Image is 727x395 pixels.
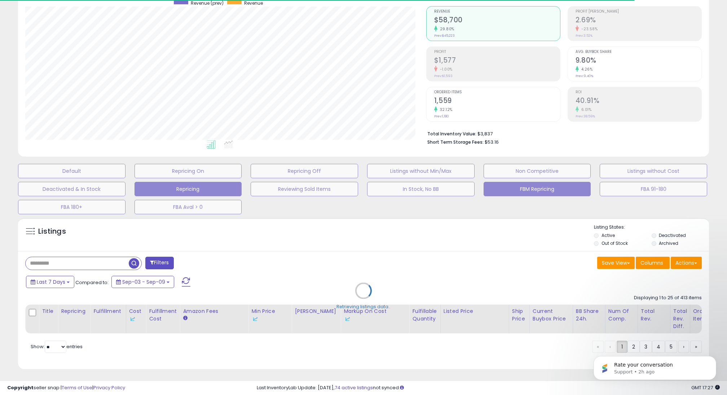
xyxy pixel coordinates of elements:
[434,74,453,78] small: Prev: $1,593
[600,182,707,196] button: FBA 91-180
[437,107,453,112] small: 32.12%
[437,26,454,32] small: 29.80%
[434,16,560,26] h2: $58,700
[367,164,475,178] button: Listings without Min/Max
[576,90,701,94] span: ROI
[7,384,34,391] strong: Copyright
[583,341,727,391] iframe: Intercom notifications message
[484,164,591,178] button: Non Competitive
[336,303,391,310] div: Retrieving listings data..
[427,131,476,137] b: Total Inventory Value:
[576,16,701,26] h2: 2.69%
[257,385,720,391] div: Last InventoryLab Update: [DATE], not synced.
[251,182,358,196] button: Reviewing Sold Items
[18,182,125,196] button: Deactivated & In Stock
[576,56,701,66] h2: 9.80%
[600,164,707,178] button: Listings without Cost
[576,114,595,118] small: Prev: 38.59%
[62,384,92,391] a: Terms of Use
[434,114,449,118] small: Prev: 1,180
[7,385,125,391] div: seller snap | |
[434,56,560,66] h2: $1,577
[576,33,592,38] small: Prev: 3.52%
[576,96,701,106] h2: 40.91%
[434,10,560,14] span: Revenue
[367,182,475,196] button: In Stock, No BB
[135,200,242,214] button: FBA Aval > 0
[579,107,592,112] small: 6.01%
[93,384,125,391] a: Privacy Policy
[251,164,358,178] button: Repricing Off
[434,90,560,94] span: Ordered Items
[576,50,701,54] span: Avg. Buybox Share
[576,10,701,14] span: Profit [PERSON_NAME]
[135,182,242,196] button: Repricing
[484,182,591,196] button: FBM Repricing
[579,67,593,72] small: 4.26%
[485,139,499,145] span: $53.16
[434,50,560,54] span: Profit
[579,26,598,32] small: -23.58%
[135,164,242,178] button: Repricing On
[437,67,453,72] small: -1.00%
[427,129,696,138] li: $3,837
[18,164,125,178] button: Default
[18,200,125,214] button: FBA 180+
[434,33,455,38] small: Prev: $45,223
[335,384,373,391] a: 74 active listings
[434,96,560,106] h2: 1,559
[427,139,484,145] b: Short Term Storage Fees:
[576,74,593,78] small: Prev: 9.40%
